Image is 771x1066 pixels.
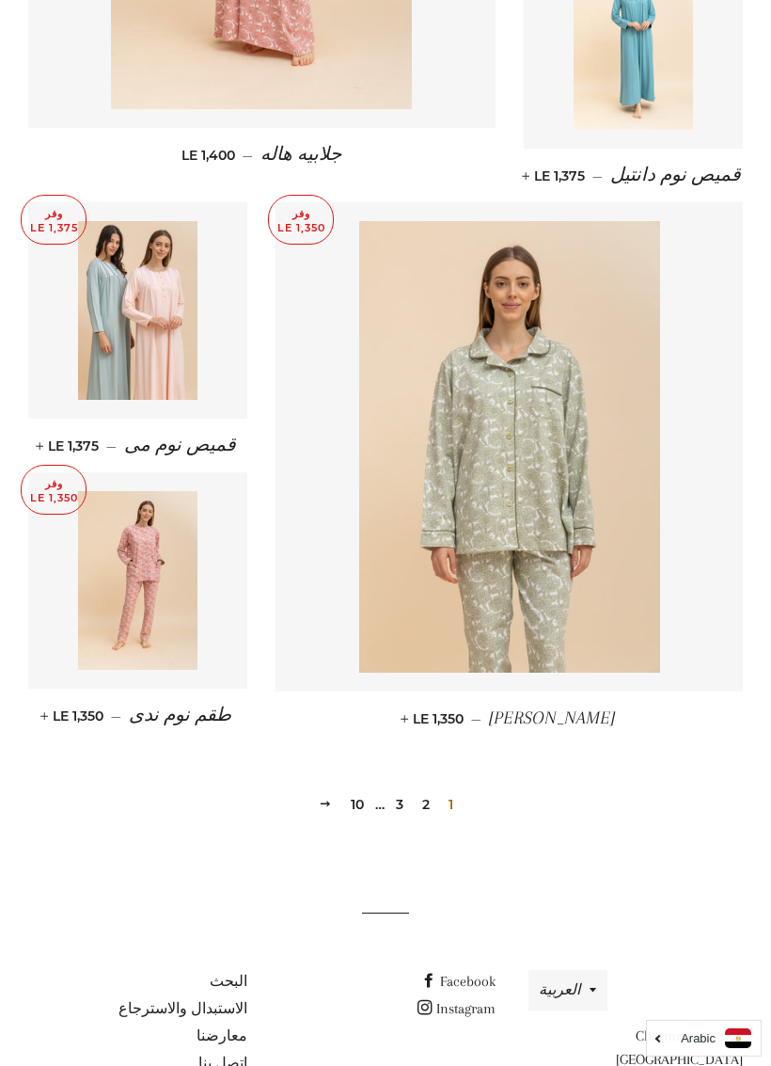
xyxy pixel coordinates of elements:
[441,790,461,819] span: 1
[260,144,341,165] span: جلابيه هاله
[656,1028,751,1048] a: Arabic
[22,196,86,244] p: وفر LE 1,375
[210,973,247,990] a: البحث
[269,196,333,244] p: وفر LE 1,350
[28,689,247,742] a: طقم نوم ندى — LE 1,350
[421,973,496,990] a: Facebook
[489,708,615,728] span: [PERSON_NAME]
[404,710,464,727] span: LE 1,350
[610,165,741,185] span: قميص نوم دانتيل
[129,705,231,725] span: طقم نوم ندى
[681,1032,716,1044] i: Arabic
[28,128,496,182] a: جلابيه هاله — LE 1,400
[526,167,585,184] span: LE 1,375
[388,790,411,819] a: 3
[275,692,743,745] a: [PERSON_NAME] — LE 1,350
[39,438,99,454] span: LE 1,375
[417,1000,496,1017] a: Instagram
[197,1027,247,1044] a: معارضنا
[375,798,385,811] span: …
[592,167,603,184] span: —
[528,970,607,1010] button: العربية
[415,790,437,819] a: 2
[44,708,103,724] span: LE 1,350
[111,708,121,724] span: —
[343,790,371,819] a: 10
[243,147,253,164] span: —
[28,419,247,472] a: قميص نوم مى — LE 1,375
[106,438,117,454] span: —
[124,435,236,455] span: قميص نوم مى
[181,147,235,164] span: LE 1,400
[118,1000,247,1017] a: الاستبدال والاسترجاع
[471,710,481,727] span: —
[524,149,743,202] a: قميص نوم دانتيل — LE 1,375
[22,466,86,514] p: وفر LE 1,350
